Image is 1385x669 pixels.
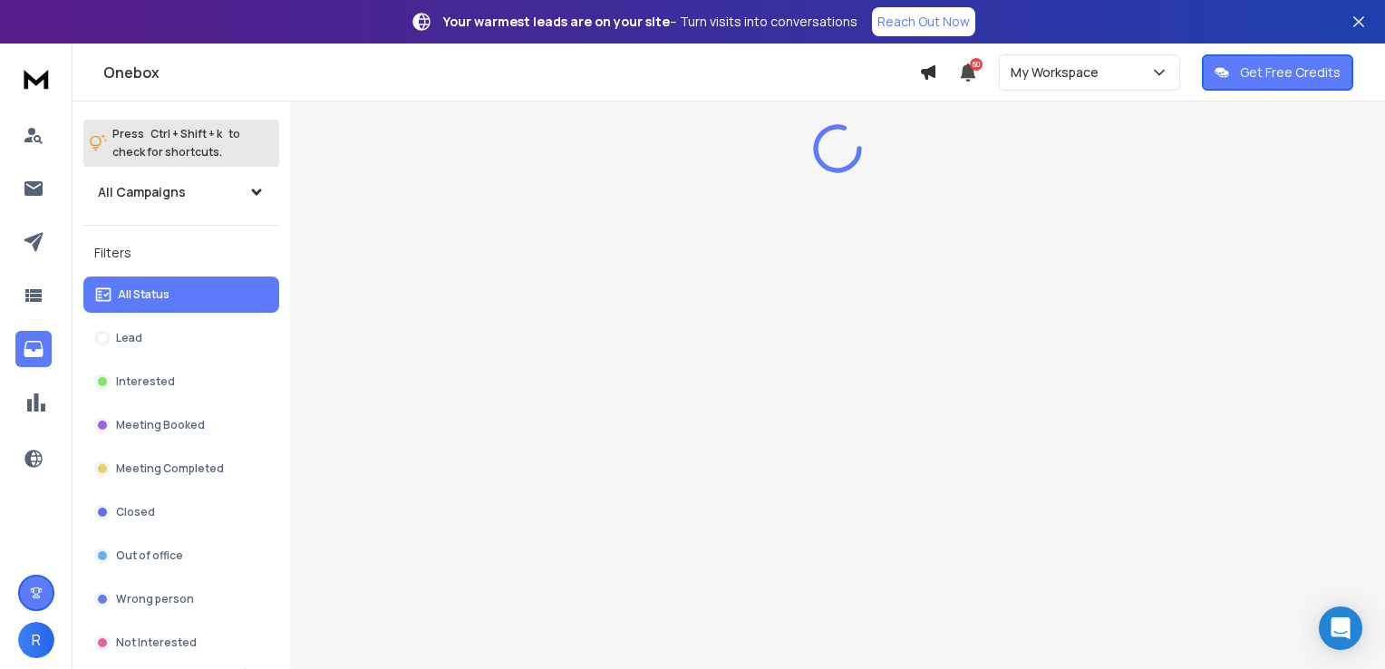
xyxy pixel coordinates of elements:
[116,505,155,519] p: Closed
[18,62,54,95] img: logo
[116,374,175,389] p: Interested
[116,592,194,606] p: Wrong person
[116,331,142,345] p: Lead
[970,58,983,71] span: 50
[1202,54,1353,91] button: Get Free Credits
[83,407,279,443] button: Meeting Booked
[443,13,857,31] p: – Turn visits into conversations
[83,240,279,266] h3: Filters
[1319,606,1362,650] div: Open Intercom Messenger
[83,451,279,487] button: Meeting Completed
[112,125,240,161] p: Press to check for shortcuts.
[872,7,975,36] a: Reach Out Now
[116,548,183,563] p: Out of office
[443,13,670,30] strong: Your warmest leads are on your site
[83,320,279,356] button: Lead
[116,635,197,650] p: Not Interested
[148,123,225,144] span: Ctrl + Shift + k
[83,174,279,210] button: All Campaigns
[83,364,279,400] button: Interested
[83,276,279,313] button: All Status
[103,62,919,83] h1: Onebox
[98,183,186,201] h1: All Campaigns
[118,287,169,302] p: All Status
[1240,63,1341,82] p: Get Free Credits
[877,13,970,31] p: Reach Out Now
[116,461,224,476] p: Meeting Completed
[18,622,54,658] button: R
[1011,63,1106,82] p: My Workspace
[83,625,279,661] button: Not Interested
[83,581,279,617] button: Wrong person
[116,418,205,432] p: Meeting Booked
[83,494,279,530] button: Closed
[83,538,279,574] button: Out of office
